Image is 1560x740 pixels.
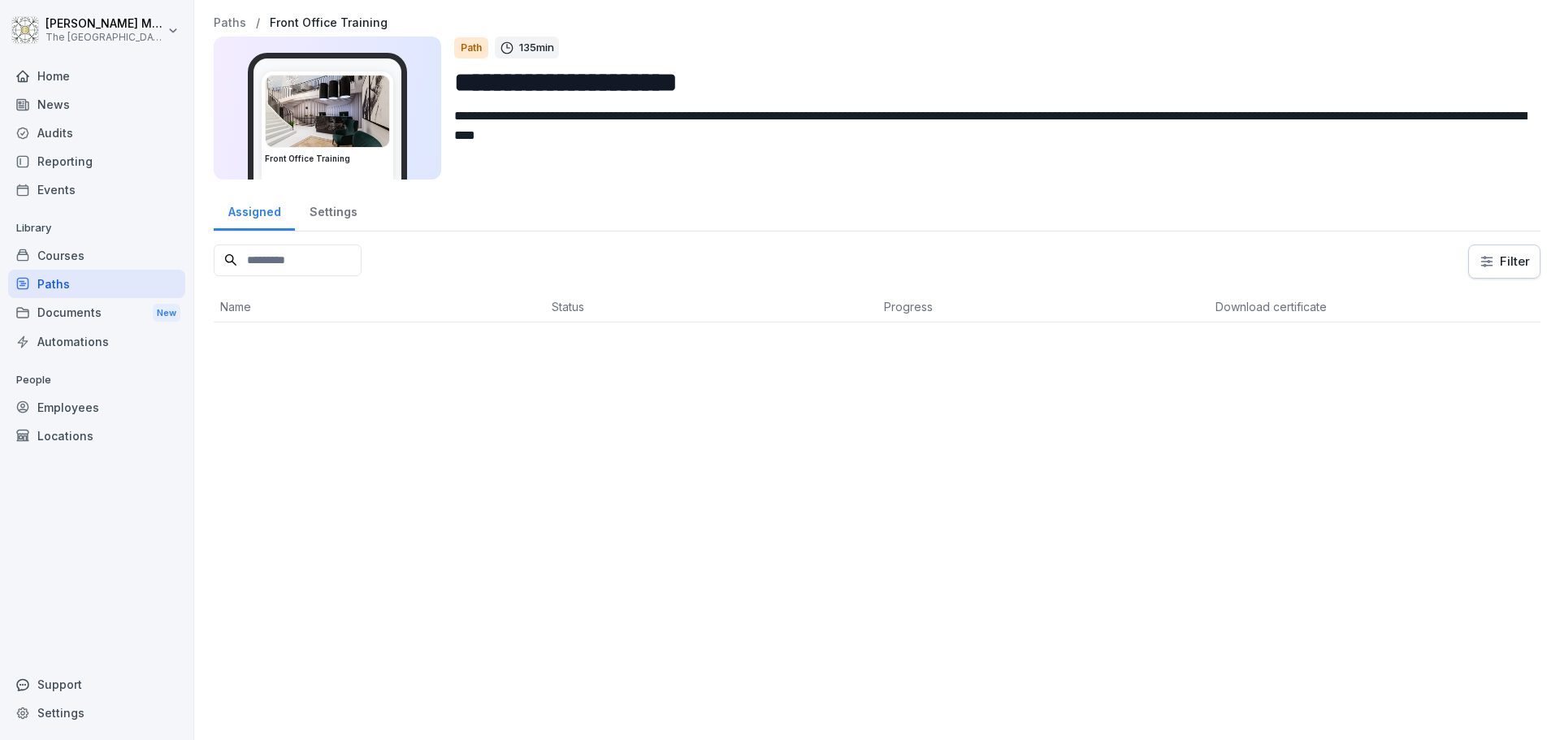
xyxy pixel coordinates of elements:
[454,37,488,58] div: Path
[519,40,554,56] p: 135 min
[1469,245,1540,278] button: Filter
[8,327,185,356] a: Automations
[8,175,185,204] a: Events
[1209,292,1540,322] th: Download certificate
[270,16,388,30] a: Front Office Training
[8,422,185,450] a: Locations
[8,147,185,175] a: Reporting
[153,304,180,322] div: New
[8,367,185,393] p: People
[545,292,877,322] th: Status
[8,119,185,147] a: Audits
[8,298,185,328] a: DocumentsNew
[214,292,545,322] th: Name
[8,90,185,119] a: News
[214,16,246,30] a: Paths
[1479,253,1530,270] div: Filter
[8,298,185,328] div: Documents
[266,76,389,147] img: go7f6hcpg4prqmfigm7jjdwe.png
[214,189,295,231] a: Assigned
[8,670,185,699] div: Support
[8,393,185,422] a: Employees
[295,189,371,231] a: Settings
[8,270,185,298] a: Paths
[8,241,185,270] a: Courses
[8,699,185,727] a: Settings
[45,32,164,43] p: The [GEOGRAPHIC_DATA]
[877,292,1209,322] th: Progress
[8,62,185,90] a: Home
[8,215,185,241] p: Library
[45,17,164,31] p: [PERSON_NAME] Muzyka
[265,153,390,165] h3: Front Office Training
[256,16,260,30] p: /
